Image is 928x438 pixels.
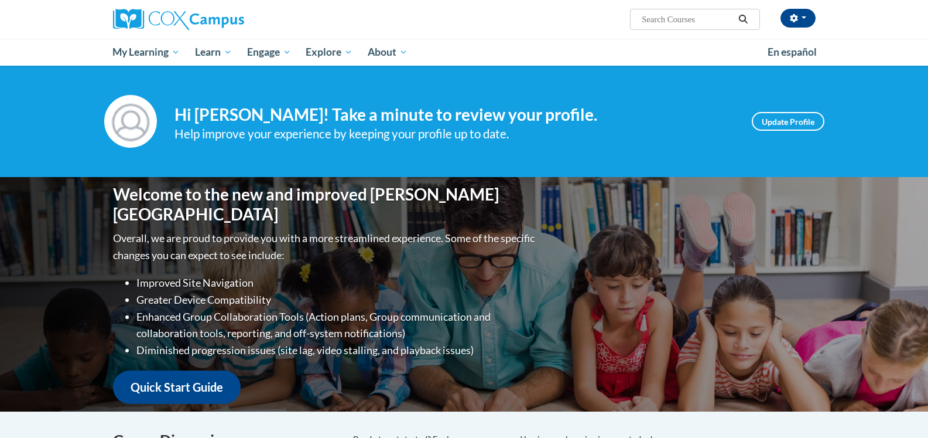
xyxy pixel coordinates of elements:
span: Engage [247,45,291,59]
a: Learn [187,39,239,66]
div: Help improve your experience by keeping your profile up to date. [174,124,734,144]
h4: Hi [PERSON_NAME]! Take a minute to review your profile. [174,105,734,125]
button: Search [734,12,752,26]
a: Cox Campus [113,9,335,30]
li: Greater Device Compatibility [136,291,537,308]
li: Enhanced Group Collaboration Tools (Action plans, Group communication and collaboration tools, re... [136,308,537,342]
a: Quick Start Guide [113,371,241,404]
span: En español [768,46,817,58]
span: My Learning [112,45,180,59]
li: Diminished progression issues (site lag, video stalling, and playback issues) [136,342,537,359]
a: Update Profile [752,112,824,131]
input: Search Courses [641,12,734,26]
a: Engage [239,39,299,66]
div: Main menu [95,39,833,66]
h1: Welcome to the new and improved [PERSON_NAME][GEOGRAPHIC_DATA] [113,185,537,224]
p: Overall, we are proud to provide you with a more streamlined experience. Some of the specific cha... [113,230,537,264]
img: Cox Campus [113,9,244,30]
a: En español [760,40,824,64]
button: Account Settings [780,9,816,28]
span: About [368,45,408,59]
a: About [360,39,415,66]
a: My Learning [105,39,188,66]
a: Explore [298,39,360,66]
span: Explore [306,45,352,59]
img: Profile Image [104,95,157,148]
li: Improved Site Navigation [136,274,537,291]
span: Learn [195,45,232,59]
